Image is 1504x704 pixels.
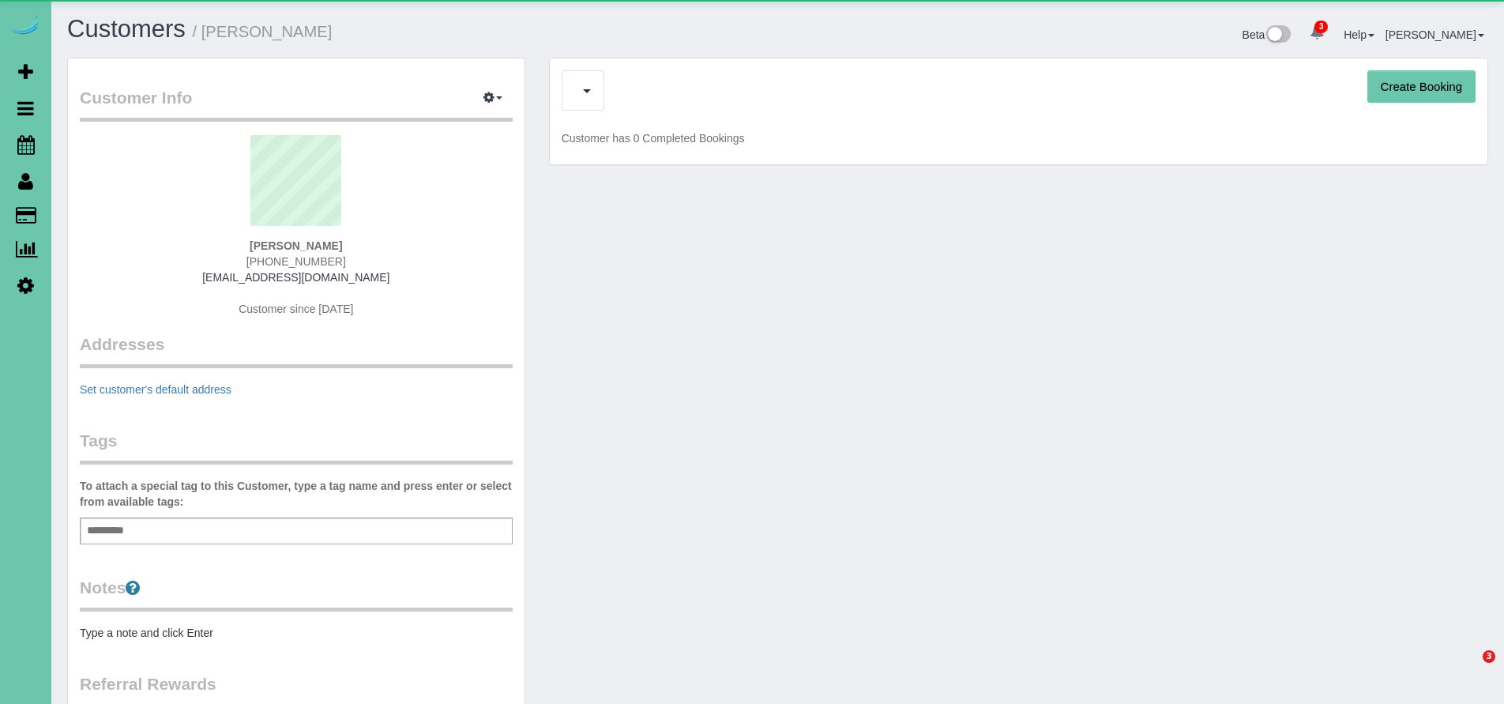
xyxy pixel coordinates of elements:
[1265,25,1291,46] img: New interface
[1367,70,1476,104] button: Create Booking
[202,271,389,284] a: [EMAIL_ADDRESS][DOMAIN_NAME]
[80,478,513,510] label: To attach a special tag to this Customer, type a tag name and press enter or select from availabl...
[250,239,342,252] strong: [PERSON_NAME]
[80,383,231,396] a: Set customer's default address
[239,303,353,315] span: Customer since [DATE]
[1386,28,1484,41] a: [PERSON_NAME]
[80,429,513,465] legend: Tags
[1450,650,1488,688] iframe: Intercom live chat
[193,23,333,40] small: / [PERSON_NAME]
[246,255,346,268] span: [PHONE_NUMBER]
[67,15,186,43] a: Customers
[1243,28,1292,41] a: Beta
[80,86,513,122] legend: Customer Info
[9,16,41,38] img: Automaid Logo
[1344,28,1374,41] a: Help
[562,130,1476,146] p: Customer has 0 Completed Bookings
[80,625,513,641] pre: Type a note and click Enter
[1483,650,1495,663] span: 3
[1314,21,1328,33] span: 3
[1302,16,1333,51] a: 3
[80,576,513,612] legend: Notes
